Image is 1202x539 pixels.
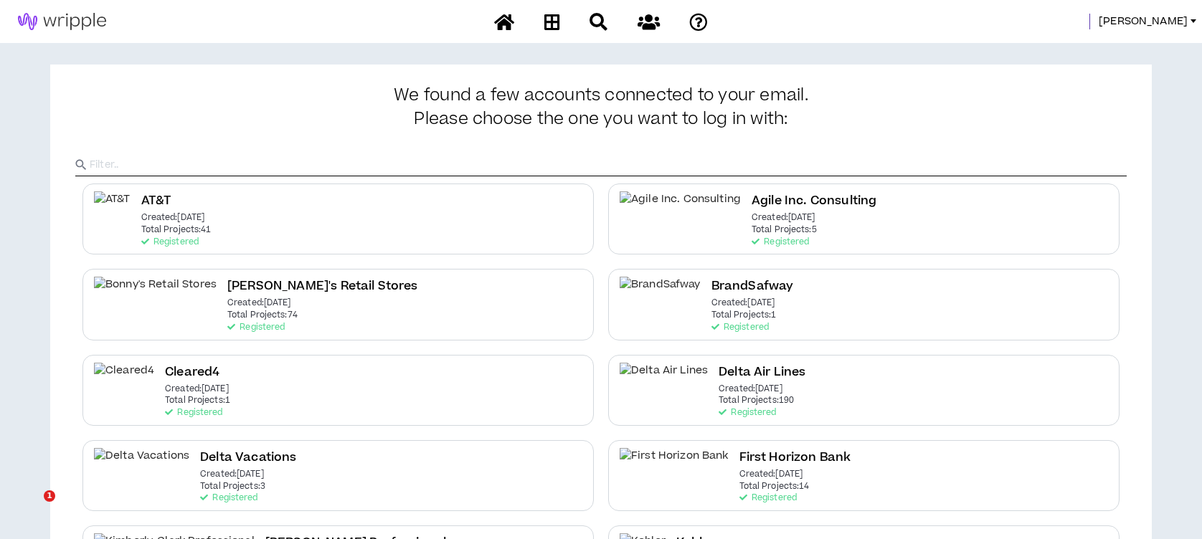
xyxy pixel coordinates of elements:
[141,237,199,247] p: Registered
[752,213,815,223] p: Created: [DATE]
[200,469,264,480] p: Created: [DATE]
[75,86,1127,129] h3: We found a few accounts connected to your email.
[165,363,219,382] h2: Cleared4
[719,384,782,394] p: Created: [DATE]
[200,493,257,503] p: Registered
[620,363,708,395] img: Delta Air Lines
[719,408,776,418] p: Registered
[752,237,809,247] p: Registered
[719,396,794,406] p: Total Projects: 190
[90,154,1127,176] input: Filter..
[1099,14,1188,29] span: [PERSON_NAME]
[739,493,797,503] p: Registered
[227,323,285,333] p: Registered
[739,448,851,467] h2: First Horizon Bank
[44,490,55,502] span: 1
[414,110,787,130] span: Please choose the one you want to log in with:
[141,225,212,235] p: Total Projects: 41
[165,384,229,394] p: Created: [DATE]
[711,277,794,296] h2: BrandSafway
[227,277,418,296] h2: [PERSON_NAME]'s Retail Stores
[620,448,729,480] img: First Horizon Bank
[200,448,296,467] h2: Delta Vacations
[711,310,777,320] p: Total Projects: 1
[620,277,701,309] img: BrandSafway
[94,363,154,395] img: Cleared4
[165,396,230,406] p: Total Projects: 1
[94,448,189,480] img: Delta Vacations
[752,225,817,235] p: Total Projects: 5
[739,482,810,492] p: Total Projects: 14
[711,298,775,308] p: Created: [DATE]
[711,323,769,333] p: Registered
[141,191,172,211] h2: AT&T
[141,213,205,223] p: Created: [DATE]
[165,408,222,418] p: Registered
[719,363,805,382] h2: Delta Air Lines
[752,191,876,211] h2: Agile Inc. Consulting
[739,469,803,480] p: Created: [DATE]
[227,298,291,308] p: Created: [DATE]
[227,310,298,320] p: Total Projects: 74
[94,191,131,224] img: AT&T
[620,191,741,224] img: Agile Inc. Consulting
[94,277,217,309] img: Bonny's Retail Stores
[14,490,49,525] iframe: Intercom live chat
[200,482,265,492] p: Total Projects: 3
